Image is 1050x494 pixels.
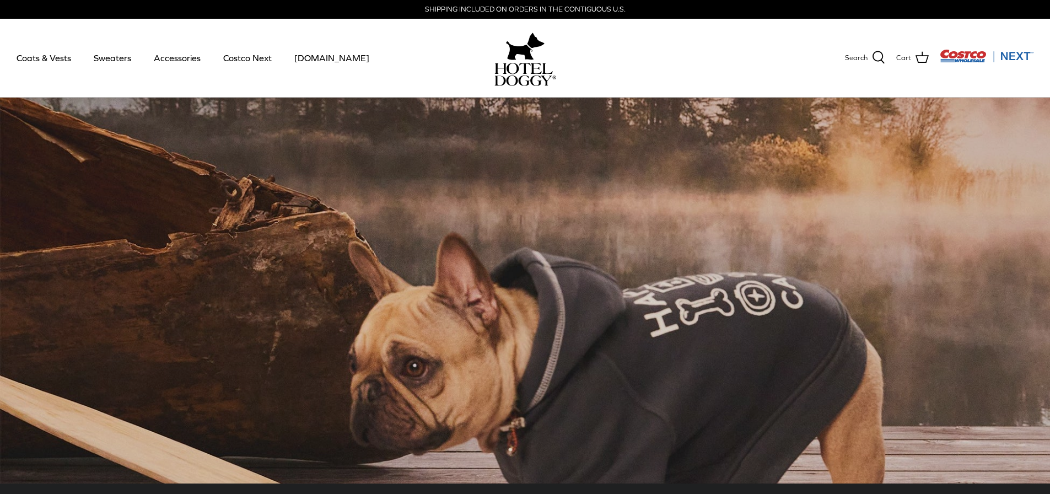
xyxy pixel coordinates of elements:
a: Visit Costco Next [940,56,1033,65]
a: Accessories [144,39,211,77]
a: Search [845,51,885,65]
img: hoteldoggycom [494,63,556,86]
img: Costco Next [940,49,1033,63]
span: Search [845,52,868,64]
img: hoteldoggy.com [506,30,545,63]
span: Cart [896,52,911,64]
a: Coats & Vests [7,39,81,77]
a: Costco Next [213,39,282,77]
a: Sweaters [84,39,141,77]
a: [DOMAIN_NAME] [284,39,379,77]
a: hoteldoggy.com hoteldoggycom [494,30,556,86]
a: Cart [896,51,929,65]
